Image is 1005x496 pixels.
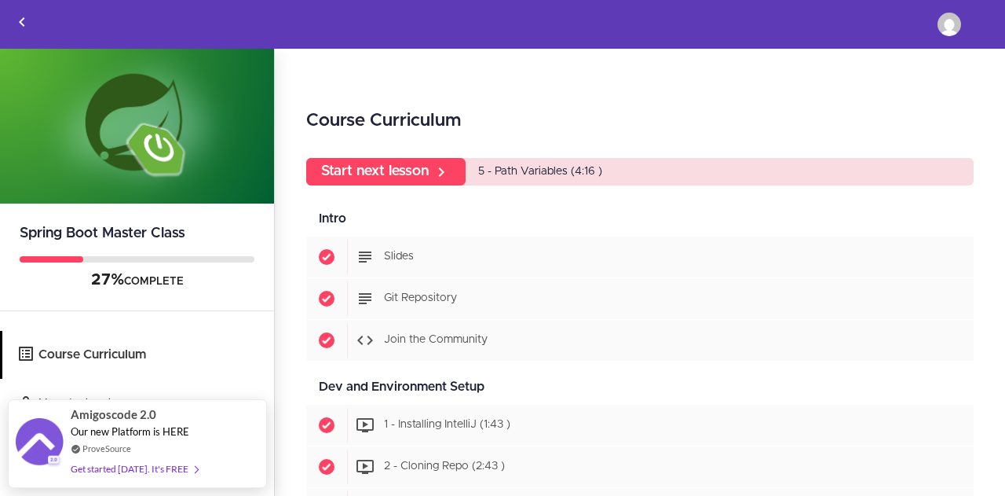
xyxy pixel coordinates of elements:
[306,369,974,405] div: Dev and Environment Setup
[384,461,505,472] span: 2 - Cloning Repo (2:43 )
[306,201,974,237] div: Intro
[384,252,414,263] span: Slides
[937,13,961,36] img: aymentli@gmail.com
[306,158,466,186] a: Start next lesson
[384,420,510,431] span: 1 - Installing IntelliJ (1:43 )
[71,425,189,438] span: Our new Platform is HERE
[306,237,974,277] a: Completed item Slides
[2,380,274,428] a: Your Instructor
[71,460,198,478] div: Get started [DATE]. It's FREE
[384,335,488,346] span: Join the Community
[20,270,254,291] div: COMPLETE
[13,13,31,31] svg: Back to courses
[306,237,347,277] span: Completed item
[306,278,347,319] span: Completed item
[306,320,974,361] a: Completed item Join the Community
[71,406,156,424] span: Amigoscode 2.0
[306,278,974,319] a: Completed item Git Repository
[82,442,131,455] a: ProveSource
[306,320,347,361] span: Completed item
[16,418,63,469] img: provesource social proof notification image
[2,428,274,476] a: Certificate
[306,405,974,446] a: Completed item 1 - Installing IntelliJ (1:43 )
[2,331,274,379] a: Course Curriculum
[306,446,347,487] span: Completed item
[306,446,974,487] a: Completed item 2 - Cloning Repo (2:43 )
[1,1,43,48] a: Back to courses
[306,405,347,446] span: Completed item
[306,108,974,134] h2: Course Curriculum
[384,293,457,304] span: Git Repository
[478,166,602,177] span: 5 - Path Variables (4:16 )
[91,272,124,288] span: 27%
